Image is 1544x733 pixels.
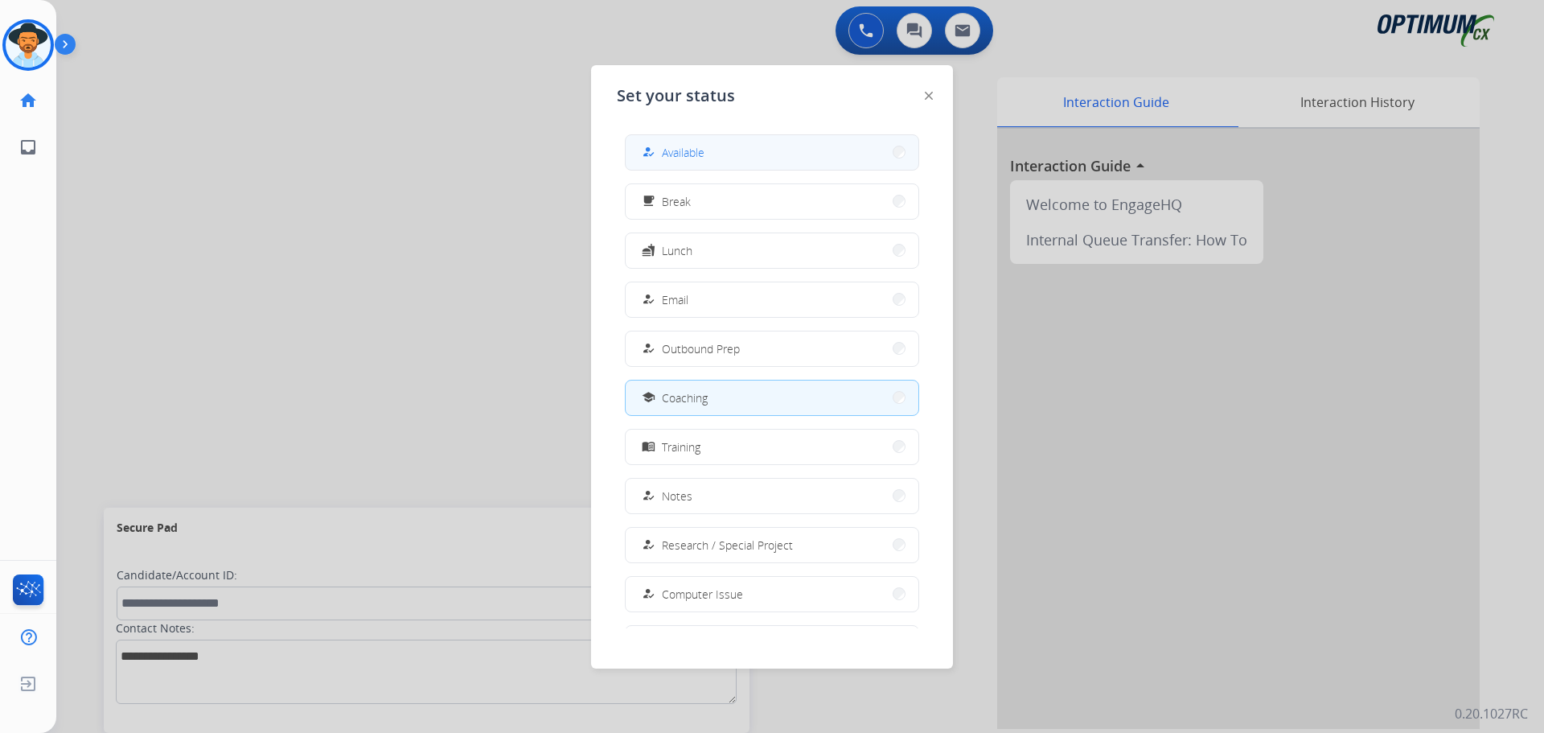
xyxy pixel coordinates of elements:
[662,144,704,161] span: Available
[642,146,655,159] mat-icon: how_to_reg
[925,92,933,100] img: close-button
[626,430,918,464] button: Training
[662,439,700,455] span: Training
[626,282,918,317] button: Email
[1455,704,1528,723] p: 0.20.1027RC
[626,479,918,513] button: Notes
[626,626,918,661] button: Internet Issue
[6,23,51,68] img: avatar
[662,586,743,603] span: Computer Issue
[662,291,688,308] span: Email
[662,389,708,406] span: Coaching
[626,528,918,562] button: Research / Special Project
[642,440,655,454] mat-icon: menu_book
[662,193,691,210] span: Break
[626,331,918,366] button: Outbound Prep
[626,577,918,612] button: Computer Issue
[642,538,655,552] mat-icon: how_to_reg
[626,233,918,268] button: Lunch
[662,340,740,357] span: Outbound Prep
[18,138,38,157] mat-icon: inbox
[642,489,655,503] mat-icon: how_to_reg
[662,537,793,554] span: Research / Special Project
[662,488,692,504] span: Notes
[642,342,655,356] mat-icon: how_to_reg
[642,244,655,257] mat-icon: fastfood
[642,391,655,405] mat-icon: school
[662,242,692,259] span: Lunch
[626,135,918,170] button: Available
[626,184,918,219] button: Break
[617,84,735,107] span: Set your status
[18,91,38,110] mat-icon: home
[626,381,918,415] button: Coaching
[642,293,655,307] mat-icon: how_to_reg
[642,587,655,601] mat-icon: how_to_reg
[642,195,655,208] mat-icon: free_breakfast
